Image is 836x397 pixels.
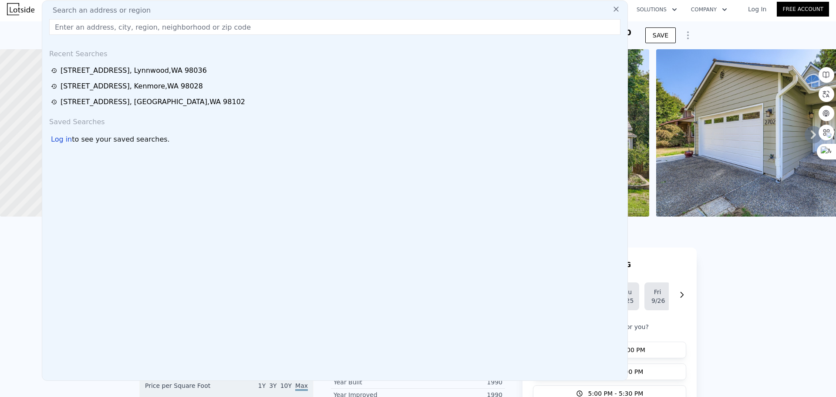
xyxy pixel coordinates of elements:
[630,2,684,17] button: Solutions
[46,5,151,16] span: Search an address or region
[644,282,671,310] button: Fri9/26
[651,296,664,305] div: 9/26
[46,110,624,131] div: Saved Searches
[61,81,203,92] div: [STREET_ADDRESS] , Kenmore , WA 98028
[51,134,72,145] div: Log in
[645,27,676,43] button: SAVE
[777,2,829,17] a: Free Account
[679,27,697,44] button: Show Options
[269,382,276,389] span: 3Y
[295,382,308,391] span: Max
[738,5,777,14] a: Log In
[49,19,620,35] input: Enter an address, city, region, neighborhood or zip code
[418,378,502,387] div: 1990
[334,378,418,387] div: Year Built
[145,381,226,395] div: Price per Square Foot
[51,97,621,107] a: [STREET_ADDRESS], [GEOGRAPHIC_DATA],WA 98102
[280,382,292,389] span: 10Y
[46,42,624,63] div: Recent Searches
[61,65,207,76] div: [STREET_ADDRESS] , Lynnwood , WA 98036
[684,2,734,17] button: Company
[51,81,621,92] a: [STREET_ADDRESS], Kenmore,WA 98028
[258,382,266,389] span: 1Y
[72,134,169,145] span: to see your saved searches.
[51,65,621,76] a: [STREET_ADDRESS], Lynnwood,WA 98036
[61,97,245,107] div: [STREET_ADDRESS] , [GEOGRAPHIC_DATA] , WA 98102
[651,288,664,296] div: Fri
[7,3,34,15] img: Lotside
[620,296,632,305] div: 9/25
